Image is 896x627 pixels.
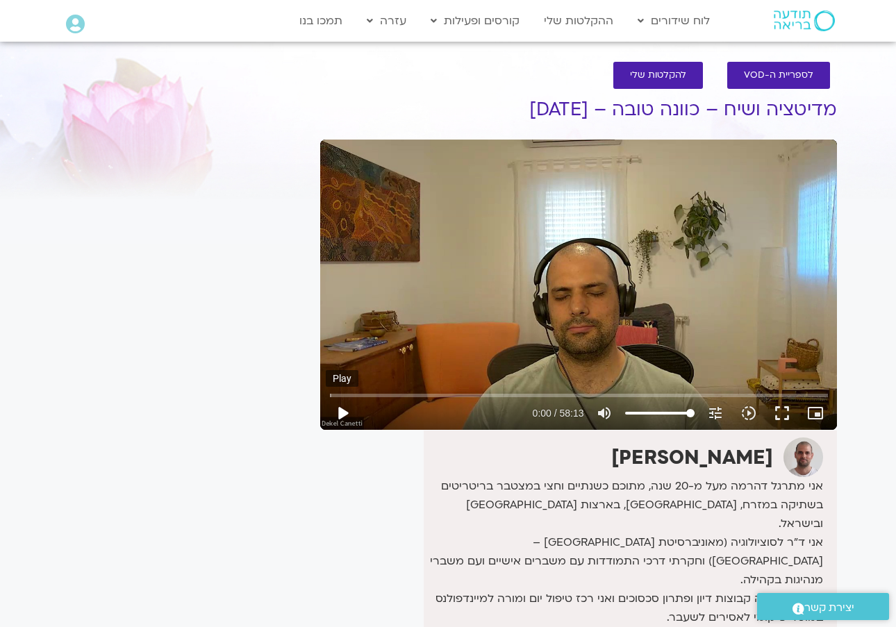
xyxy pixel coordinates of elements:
h1: מדיטציה ושיח – כוונה טובה – [DATE] [320,99,837,120]
a: ההקלטות שלי [537,8,620,34]
a: לוח שידורים [631,8,717,34]
span: לספריית ה-VOD [744,70,813,81]
a: תמכו בנו [292,8,349,34]
strong: [PERSON_NAME] [611,444,773,471]
span: יצירת קשר [804,599,854,617]
span: להקלטות שלי [630,70,686,81]
a: קורסים ופעילות [424,8,526,34]
a: יצירת קשר [757,593,889,620]
img: דקל קנטי [783,437,823,477]
a: להקלטות שלי [613,62,703,89]
a: עזרה [360,8,413,34]
a: לספריית ה-VOD [727,62,830,89]
img: תודעה בריאה [774,10,835,31]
